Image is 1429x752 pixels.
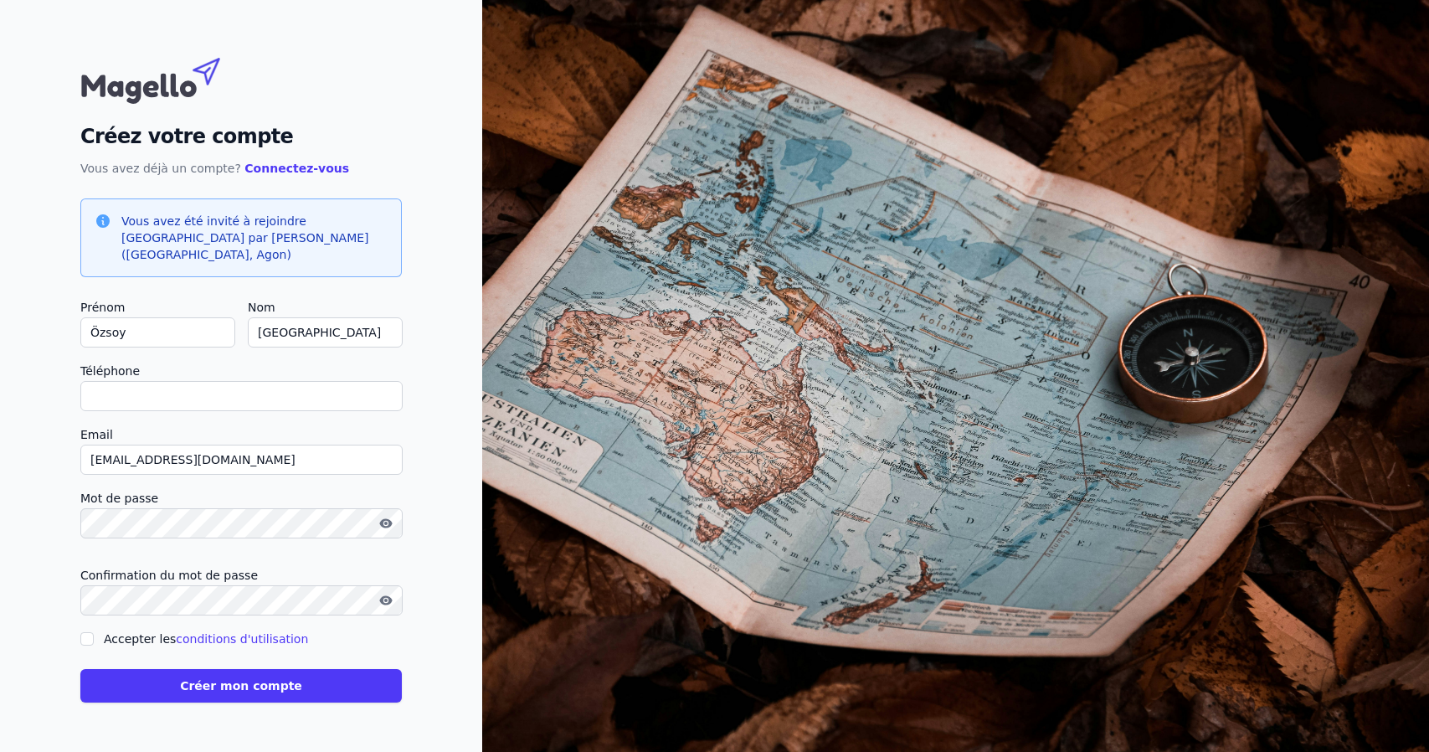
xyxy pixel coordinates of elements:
label: Mot de passe [80,488,402,508]
label: Accepter les [104,632,308,646]
h3: Vous avez été invité à rejoindre [GEOGRAPHIC_DATA] par [PERSON_NAME] ([GEOGRAPHIC_DATA], Agon) [121,213,388,263]
button: Créer mon compte [80,669,402,703]
label: Téléphone [80,361,402,381]
label: Confirmation du mot de passe [80,565,402,585]
label: Email [80,425,402,445]
label: Prénom [80,297,234,317]
p: Vous avez déjà un compte? [80,158,402,178]
h2: Créez votre compte [80,121,402,152]
label: Nom [248,297,402,317]
a: conditions d'utilisation [176,632,308,646]
a: Connectez-vous [244,162,349,175]
img: Magello [80,49,256,108]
